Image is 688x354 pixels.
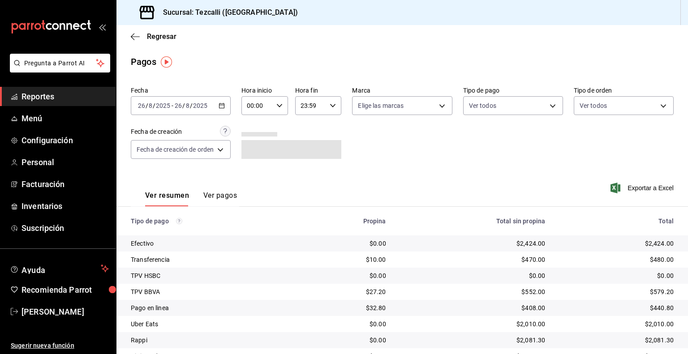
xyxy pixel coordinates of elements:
span: Configuración [21,134,109,146]
div: Fecha de creación [131,127,182,136]
div: $2,424.00 [559,239,674,248]
div: $0.00 [400,271,546,280]
span: Facturación [21,178,109,190]
div: $2,010.00 [559,320,674,328]
input: ---- [155,102,171,109]
label: Hora fin [295,87,342,94]
button: Ver pagos [203,191,237,206]
span: - [172,102,173,109]
label: Marca [352,87,452,94]
div: $0.00 [307,336,386,345]
div: $480.00 [559,255,674,264]
span: Menú [21,112,109,124]
span: Reportes [21,90,109,102]
span: Personal [21,156,109,168]
div: $552.00 [400,287,546,296]
div: $2,081.30 [400,336,546,345]
h3: Sucursal: Tezcalli ([GEOGRAPHIC_DATA]) [156,7,298,18]
span: Pregunta a Parrot AI [24,59,96,68]
svg: Los pagos realizados con Pay y otras terminales son montos brutos. [176,218,182,224]
span: Suscripción [21,222,109,234]
span: Elige las marcas [358,101,404,110]
div: $579.20 [559,287,674,296]
div: TPV BBVA [131,287,292,296]
button: Exportar a Excel [612,183,674,193]
div: Rappi [131,336,292,345]
span: / [182,102,185,109]
span: Ayuda [21,263,97,274]
div: $2,424.00 [400,239,546,248]
div: Propina [307,218,386,225]
span: Ver todos [469,101,496,110]
div: $2,010.00 [400,320,546,328]
div: Tipo de pago [131,218,292,225]
input: -- [148,102,153,109]
div: Uber Eats [131,320,292,328]
div: $440.80 [559,303,674,312]
div: Pagos [131,55,156,68]
span: [PERSON_NAME] [21,306,109,318]
span: / [146,102,148,109]
div: $0.00 [307,320,386,328]
img: Tooltip marker [161,56,172,68]
input: ---- [193,102,208,109]
label: Tipo de pago [463,87,563,94]
input: -- [174,102,182,109]
div: $470.00 [400,255,546,264]
div: $27.20 [307,287,386,296]
div: $2,081.30 [559,336,674,345]
input: -- [138,102,146,109]
div: $0.00 [307,239,386,248]
input: -- [185,102,190,109]
span: / [153,102,155,109]
span: Inventarios [21,200,109,212]
label: Hora inicio [241,87,288,94]
div: $0.00 [559,271,674,280]
div: $0.00 [307,271,386,280]
button: Regresar [131,32,176,41]
span: Sugerir nueva función [11,341,109,350]
div: Transferencia [131,255,292,264]
a: Pregunta a Parrot AI [6,65,110,74]
label: Tipo de orden [574,87,674,94]
div: Efectivo [131,239,292,248]
div: TPV HSBC [131,271,292,280]
button: open_drawer_menu [99,23,106,30]
label: Fecha [131,87,231,94]
span: Regresar [147,32,176,41]
div: navigation tabs [145,191,237,206]
span: / [190,102,193,109]
span: Ver todos [580,101,607,110]
div: Total [559,218,674,225]
button: Ver resumen [145,191,189,206]
button: Pregunta a Parrot AI [10,54,110,73]
span: Recomienda Parrot [21,284,109,296]
div: $32.80 [307,303,386,312]
span: Fecha de creación de orden [137,145,214,154]
div: Total sin propina [400,218,546,225]
div: Pago en linea [131,303,292,312]
div: $408.00 [400,303,546,312]
div: $10.00 [307,255,386,264]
